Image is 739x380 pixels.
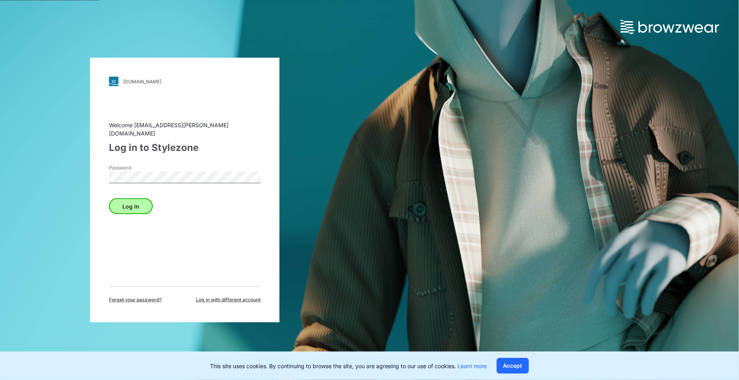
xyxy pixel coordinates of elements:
[109,77,118,86] img: svg+xml;base64,PHN2ZyB3aWR0aD0iMjgiIGhlaWdodD0iMjgiIHZpZXdCb3g9IjAgMCAyOCAyOCIgZmlsbD0ibm9uZSIgeG...
[109,121,261,137] div: Welcome [EMAIL_ADDRESS][PERSON_NAME][DOMAIN_NAME]
[109,141,261,155] div: Log in to Stylezone
[109,77,261,86] a: [DOMAIN_NAME]
[109,164,164,171] label: Password
[109,296,162,303] span: Forget your password?
[210,362,487,370] p: This site uses cookies. By continuing to browse the site, you are agreeing to our use of cookies.
[621,20,719,34] img: browzwear-logo.73288ffb.svg
[196,296,261,303] span: Log in with different account
[123,79,161,85] div: [DOMAIN_NAME]
[458,363,487,369] a: Learn more
[497,358,529,374] button: Accept
[109,198,153,214] button: Log in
